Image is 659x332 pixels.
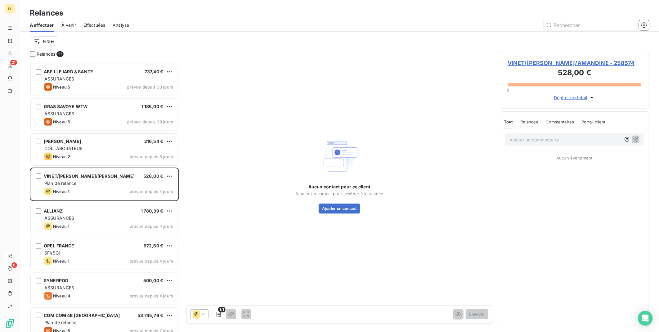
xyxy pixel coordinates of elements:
[44,111,74,116] span: ASSURANCES
[53,293,70,298] span: Niveau 4
[83,22,105,28] span: Effectuées
[44,250,60,256] span: SFI/SGI
[56,51,63,57] span: 21
[130,154,173,159] span: prévue depuis 8 jours
[466,309,488,319] button: Envoyer
[30,36,58,46] button: Filtrer
[30,7,63,19] h3: Relances
[11,262,17,268] span: 8
[144,243,163,248] span: 972,60 €
[44,173,135,179] span: VINET/[PERSON_NAME]/[PERSON_NAME]
[508,67,641,80] h3: 528,00 €
[113,22,129,28] span: Analyse
[143,278,163,283] span: 500,00 €
[10,60,17,65] span: 21
[296,191,383,196] span: Ajouter un contact pour accéder à la relance
[53,85,70,90] span: Niveau 5
[130,189,173,194] span: prévue depuis 4 jours
[141,208,164,214] span: 1 780,39 €
[44,313,120,318] span: COM COM 4B [GEOGRAPHIC_DATA]
[44,139,81,144] span: [PERSON_NAME]
[53,154,70,159] span: Niveau 2
[544,20,637,30] input: Rechercher
[44,320,76,325] span: Plan de relance
[137,313,163,318] span: 53 745,76 €
[30,22,54,28] span: À effectuer
[53,189,69,194] span: Niveau 1
[508,59,641,67] span: VINET/[PERSON_NAME]/AMANDINE - 258574
[218,307,226,312] span: 1/1
[504,119,513,124] span: Tout
[44,69,93,74] span: ABEILLE IARD & SANTE
[44,215,74,221] span: ASSURANCES
[44,243,74,248] span: OPEL FRANCE
[130,224,173,229] span: prévue depuis 4 jours
[5,318,15,328] img: Logo LeanPay
[546,119,574,124] span: Commentaires
[319,204,361,214] button: Ajouter un contact
[552,94,597,101] button: Déplier le détail
[554,94,588,101] span: Déplier le détail
[127,119,173,124] span: prévue depuis 29 jours
[320,136,359,176] img: Empty state
[145,69,163,74] span: 737,40 €
[44,104,88,109] span: GRAS SAVOYE WTW
[44,181,76,186] span: Plan de relance
[507,88,509,93] span: 0
[37,51,55,57] span: Relances
[53,224,69,229] span: Niveau 1
[521,119,538,124] span: Relances
[556,155,592,160] span: Aucun évènement
[44,208,63,214] span: ALLIANZ
[53,259,69,264] span: Niveau 1
[638,311,653,326] div: Open Intercom Messenger
[141,104,164,109] span: 1 185,00 €
[61,22,76,28] span: À venir
[44,146,83,151] span: COLLABORATEUR
[130,259,173,264] span: prévue depuis 4 jours
[44,278,68,283] span: SYNERPOD
[144,139,163,144] span: 216,54 €
[44,76,74,81] span: ASSURANCES
[143,173,163,179] span: 528,00 €
[53,119,70,124] span: Niveau 5
[127,85,173,90] span: prévue depuis 30 jours
[582,119,606,124] span: Portail client
[308,184,370,190] span: Aucun contact pour ce client
[130,293,173,298] span: prévue depuis 4 jours
[5,4,15,14] div: LL
[44,285,74,290] span: ASSURANCES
